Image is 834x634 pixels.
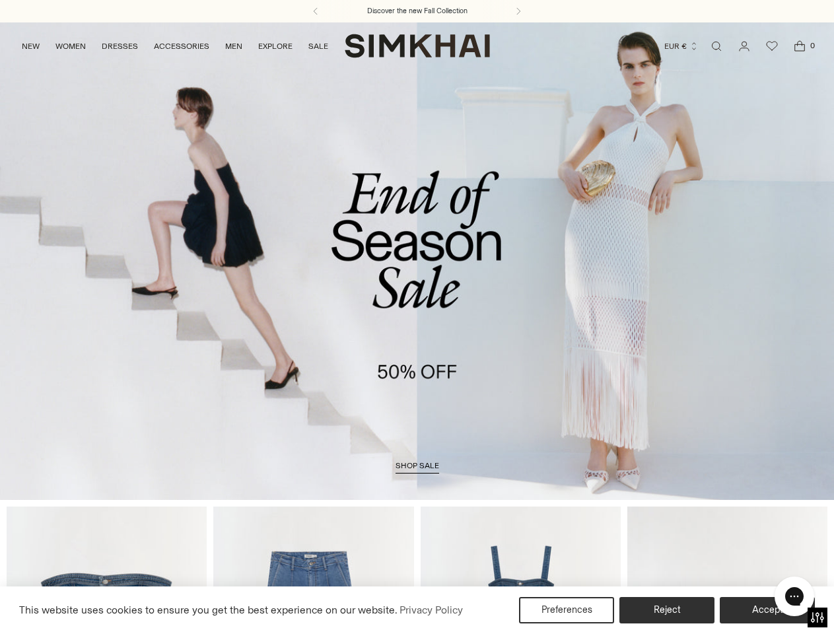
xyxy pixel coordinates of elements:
button: Preferences [519,597,614,623]
a: Open cart modal [786,33,813,59]
a: MEN [225,32,242,61]
iframe: Gorgias live chat messenger [768,572,821,621]
a: WOMEN [55,32,86,61]
a: Open search modal [703,33,730,59]
a: Wishlist [759,33,785,59]
a: DRESSES [102,32,138,61]
span: 0 [806,40,818,52]
button: Accept [720,597,815,623]
a: Discover the new Fall Collection [367,6,468,17]
button: EUR € [664,32,699,61]
a: SIMKHAI [345,33,490,59]
a: NEW [22,32,40,61]
a: EXPLORE [258,32,293,61]
span: shop sale [396,461,439,470]
button: Reject [619,597,714,623]
span: This website uses cookies to ensure you get the best experience on our website. [19,604,398,616]
a: ACCESSORIES [154,32,209,61]
a: Privacy Policy (opens in a new tab) [398,600,465,620]
a: shop sale [396,461,439,474]
a: SALE [308,32,328,61]
a: Go to the account page [731,33,757,59]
